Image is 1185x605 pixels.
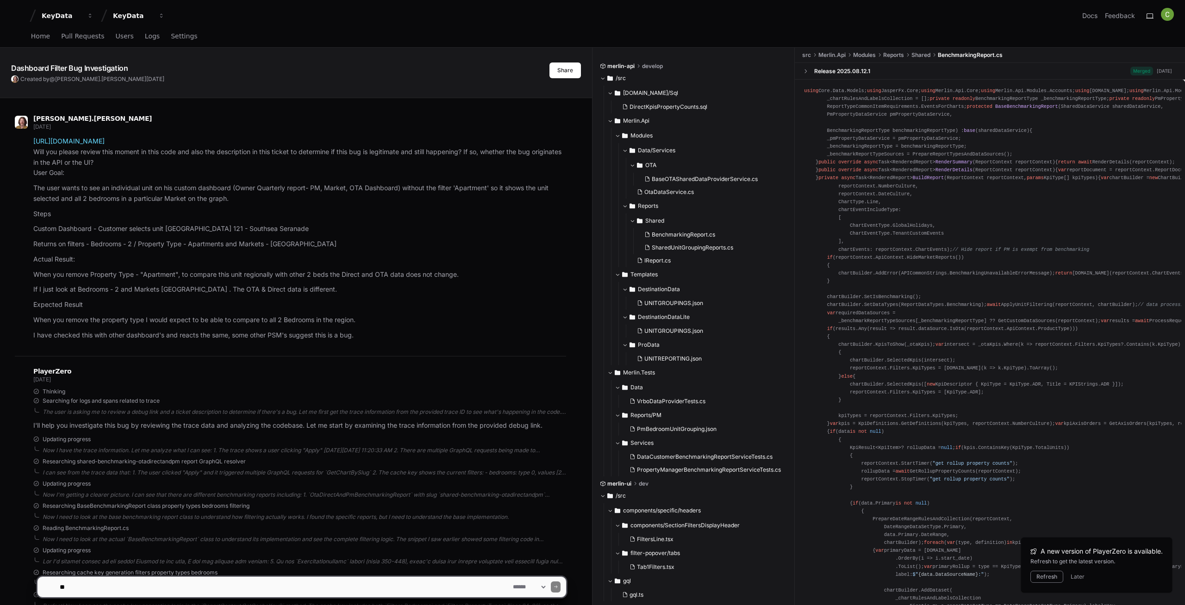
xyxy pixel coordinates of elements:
span: /src [616,75,626,82]
span: if [853,500,858,506]
p: Will you please review this moment in this code and also the description in this ticket to determ... [33,136,566,178]
span: ( ) : ( ) [804,104,1163,133]
span: SharedDataService sharedDataService, PmPropertyDataService pmPropertyDataService, BenchmarkingRep... [804,104,1163,133]
div: [DATE] [1157,68,1172,75]
span: Updating progress [43,436,91,443]
span: components/SectionFiltersDisplayHeader [630,522,740,529]
span: public [818,167,836,173]
span: DestinationData [638,286,680,293]
button: components/SectionFiltersDisplayHeader [615,518,788,533]
button: Reports [622,199,788,213]
button: SharedUnitGroupingReports.cs [641,241,782,254]
span: Thinking [43,388,65,395]
span: using [981,88,995,94]
svg: Directory [630,339,635,350]
p: I have checked this with other dashboard's and reacts the same, some other PSM's suggest this is ... [33,330,566,341]
span: async [864,159,879,165]
span: new [1149,175,1158,181]
span: ProData [638,341,660,349]
p: Custom Dashboard - Customer selects unit [GEOGRAPHIC_DATA] 121 - Southsea Seranade [33,224,566,234]
svg: Directory [615,115,620,126]
span: Home [31,33,50,39]
svg: Directory [615,87,620,99]
p: If I just look at Bedrooms - 2 and Markets [GEOGRAPHIC_DATA] . The OTA & Direct data is different. [33,284,566,295]
span: override [838,167,861,173]
span: Settings [171,33,197,39]
span: public [818,159,836,165]
span: await [1135,318,1149,324]
span: Updating progress [43,480,91,487]
span: SharedUnitGroupingReports.cs [652,244,733,251]
span: if [827,255,833,260]
button: KeyData [109,7,168,24]
span: protected [967,104,992,109]
span: Logs [145,33,160,39]
span: Modules [630,132,653,139]
span: Reports/PM [630,412,661,419]
span: var [1055,421,1063,426]
svg: Directory [630,312,635,323]
span: var [827,310,836,316]
button: Refresh [1030,571,1063,583]
button: UNITREPORTING.json [633,352,782,365]
span: "get rollup property counts" [933,461,1013,466]
span: DestinationDataLite [638,313,690,321]
span: else [841,374,853,379]
span: RenderSummary [936,159,973,165]
span: null [870,429,881,434]
span: var [875,548,884,553]
span: ReportContext reportContext [975,159,1052,165]
span: var [936,342,944,347]
span: using [1075,88,1090,94]
button: DataCustomerBenchmarkingReportServiceTests.cs [626,450,782,463]
span: private [1110,96,1129,101]
span: PmBedroomUnitGrouping.json [637,425,717,433]
span: Task<RenderedReport> ( ) [818,159,1055,165]
span: PlayerZero [33,368,71,374]
span: BenchmarkingReport.cs [938,51,1003,59]
span: [DOMAIN_NAME]/Sql [623,89,678,97]
span: not [904,500,912,506]
button: DestinationDataLite [622,310,788,324]
span: develop [642,62,663,70]
svg: Directory [622,437,628,449]
span: Merged [1130,67,1153,75]
button: OTA [630,158,788,173]
span: Updating progress [43,547,91,554]
svg: Directory [622,520,628,531]
a: Pull Requests [61,26,104,47]
span: PropertyManagerBenchmarkingReportServiceTests.cs [637,466,781,474]
span: Reports [638,202,658,210]
span: BaseOTASharedDataProviderService.cs [652,175,758,183]
svg: Directory [622,382,628,393]
span: await [895,468,910,474]
svg: Directory [615,505,620,516]
button: components/specific/headers [607,503,788,518]
span: Pull Requests [61,33,104,39]
button: [DOMAIN_NAME]/Sql [607,86,788,100]
span: Merlin.Tests [623,369,655,376]
div: Now I have the trace information. Let me analyze what I can see: 1. The trace shows a user clicki... [43,447,566,454]
span: if [955,445,961,450]
button: Data/Services [622,143,788,158]
button: KeyData [38,7,97,24]
span: Researching shared-benchmarking-otadirectandpm report GraphQL resolver [43,458,246,465]
div: Release 2025.08.12.1 [814,68,870,75]
app-text-character-animate: Dashboard Filter Bug Investigation [11,63,128,73]
p: When you remove the property type I would expect to be able to compare to all 2 Bedrooms in the r... [33,315,566,325]
button: OtaDataService.cs [633,186,782,199]
button: UNITGROUPINGS.json [633,297,782,310]
span: Task<RenderedReport> ( ) [818,175,1098,181]
button: UNITGROUPINGS.json [633,324,782,337]
button: FiltersLine.tsx [626,533,782,546]
span: await [1078,159,1092,165]
div: Refresh to get the latest version. [1030,558,1163,565]
span: Reading BenchmarkingReport.cs [43,524,129,532]
span: new [927,381,935,387]
span: FiltersLine.tsx [637,536,674,543]
span: [DATE] [33,376,50,383]
span: Modules [853,51,876,59]
span: "get rollup property counts" [929,476,1010,482]
span: var [947,540,955,545]
span: return [1055,270,1072,276]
